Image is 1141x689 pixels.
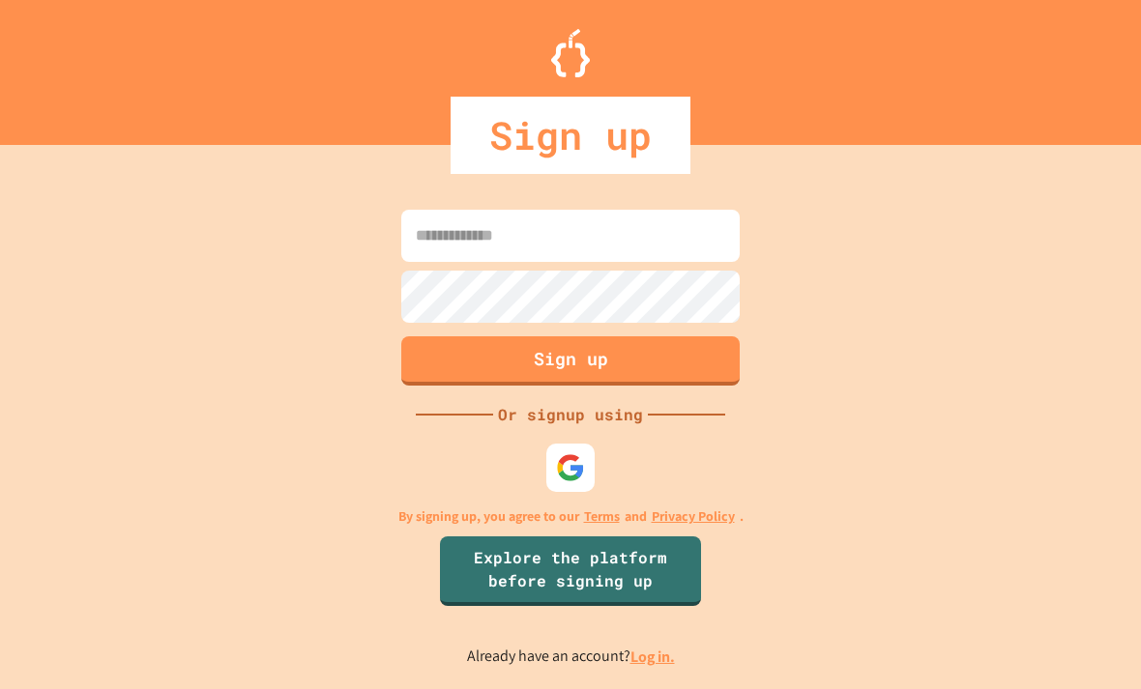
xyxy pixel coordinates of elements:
[652,506,735,527] a: Privacy Policy
[398,506,744,527] p: By signing up, you agree to our and .
[440,536,701,606] a: Explore the platform before signing up
[584,506,620,527] a: Terms
[451,97,690,174] div: Sign up
[467,645,675,669] p: Already have an account?
[556,453,585,482] img: google-icon.svg
[493,403,648,426] div: Or signup using
[401,336,740,386] button: Sign up
[551,29,590,77] img: Logo.svg
[630,646,675,667] a: Log in.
